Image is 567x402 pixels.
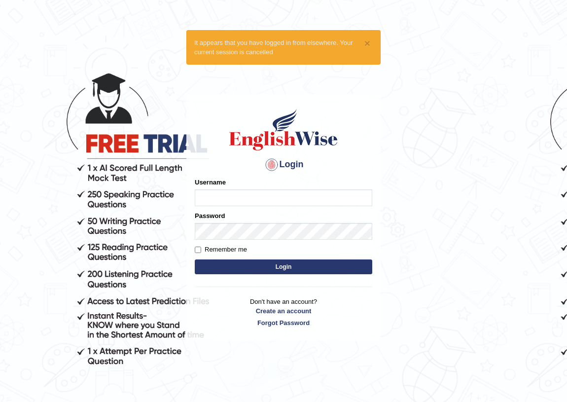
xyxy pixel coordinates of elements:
a: Create an account [195,306,372,316]
button: × [364,38,370,48]
button: Login [195,259,372,274]
div: It appears that you have logged in from elsewhere. Your current session is cancelled [186,30,381,65]
input: Remember me [195,247,201,253]
h4: Login [195,157,372,173]
img: Logo of English Wise sign in for intelligent practice with AI [227,108,340,152]
label: Username [195,178,226,187]
label: Password [195,211,225,220]
a: Forgot Password [195,318,372,328]
label: Remember me [195,245,247,255]
p: Don't have an account? [195,297,372,328]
